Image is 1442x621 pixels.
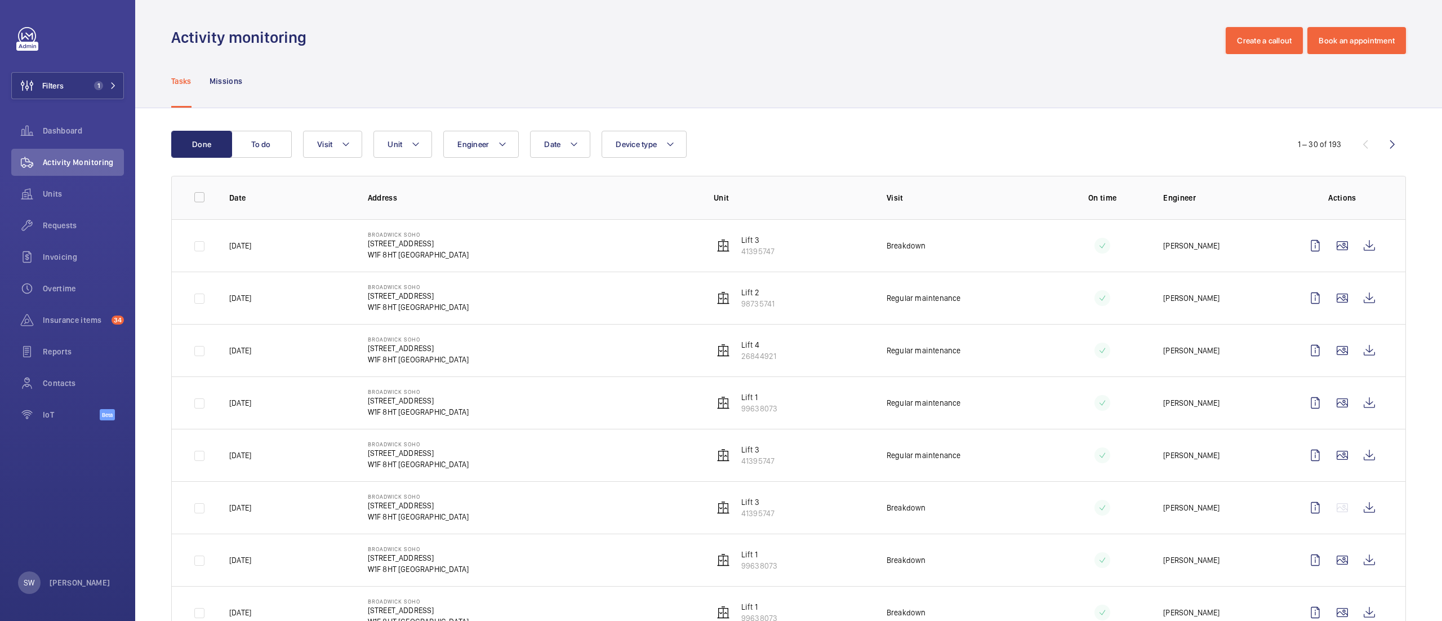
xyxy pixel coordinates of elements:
p: W1F 8HT [GEOGRAPHIC_DATA] [368,249,469,260]
p: [STREET_ADDRESS] [368,290,469,301]
p: Visit [887,192,1042,203]
button: Book an appointment [1307,27,1406,54]
img: elevator.svg [716,239,730,252]
span: Filters [42,80,64,91]
p: 26844921 [741,351,776,362]
div: 1 – 30 of 193 [1298,139,1341,150]
p: W1F 8HT [GEOGRAPHIC_DATA] [368,459,469,470]
p: Regular maintenance [887,397,960,409]
span: Visit [317,140,332,149]
p: [DATE] [229,502,251,513]
button: Unit [373,131,432,158]
span: Engineer [457,140,489,149]
p: Lift 3 [741,234,775,246]
button: Create a callout [1226,27,1303,54]
p: Address [368,192,696,203]
p: [STREET_ADDRESS] [368,395,469,406]
span: 1 [94,81,103,90]
p: W1F 8HT [GEOGRAPHIC_DATA] [368,354,469,365]
img: elevator.svg [716,449,730,462]
p: Broadwick Soho [368,283,469,290]
p: W1F 8HT [GEOGRAPHIC_DATA] [368,511,469,522]
span: Unit [388,140,402,149]
h1: Activity monitoring [171,27,313,48]
span: Overtime [43,283,124,294]
p: Broadwick Soho [368,545,469,552]
span: 34 [112,316,124,325]
span: Device type [616,140,657,149]
span: Insurance items [43,314,107,326]
span: Dashboard [43,125,124,136]
p: [STREET_ADDRESS] [368,238,469,249]
p: Broadwick Soho [368,493,469,500]
p: W1F 8HT [GEOGRAPHIC_DATA] [368,301,469,313]
p: Broadwick Soho [368,231,469,238]
p: 41395747 [741,455,775,467]
img: elevator.svg [716,344,730,357]
button: Visit [303,131,362,158]
p: Breakdown [887,555,926,566]
p: [STREET_ADDRESS] [368,343,469,354]
button: To do [231,131,292,158]
p: [DATE] [229,397,251,409]
p: W1F 8HT [GEOGRAPHIC_DATA] [368,564,469,575]
span: Contacts [43,378,124,389]
p: [DATE] [229,555,251,566]
p: [DATE] [229,292,251,304]
button: Done [171,131,232,158]
p: Lift 1 [741,549,777,560]
p: Actions [1302,192,1383,203]
p: [PERSON_NAME] [1163,555,1220,566]
span: Beta [100,409,115,420]
button: Device type [602,131,687,158]
p: Tasks [171,76,192,87]
p: Regular maintenance [887,292,960,304]
p: Lift 1 [741,392,777,403]
p: Date [229,192,350,203]
p: [DATE] [229,450,251,461]
p: 98735741 [741,298,775,309]
span: Units [43,188,124,199]
p: [PERSON_NAME] [1163,502,1220,513]
p: 99638073 [741,403,777,414]
p: Lift 4 [741,339,776,351]
p: Broadwick Soho [368,441,469,447]
p: Engineer [1163,192,1284,203]
p: Lift 2 [741,287,775,298]
p: 41395747 [741,508,775,519]
p: Lift 3 [741,496,775,508]
p: [DATE] [229,607,251,618]
img: elevator.svg [716,553,730,567]
button: Engineer [443,131,519,158]
img: elevator.svg [716,501,730,514]
span: Date [544,140,560,149]
span: Reports [43,346,124,357]
p: Breakdown [887,607,926,618]
span: Requests [43,220,124,231]
p: Breakdown [887,502,926,513]
button: Date [530,131,590,158]
button: Filters1 [11,72,124,99]
p: Unit [714,192,869,203]
p: [STREET_ADDRESS] [368,447,469,459]
p: Breakdown [887,240,926,251]
p: Broadwick Soho [368,388,469,395]
img: elevator.svg [716,291,730,305]
span: Activity Monitoring [43,157,124,168]
p: [PERSON_NAME] [1163,292,1220,304]
p: Lift 3 [741,444,775,455]
p: W1F 8HT [GEOGRAPHIC_DATA] [368,406,469,418]
img: elevator.svg [716,606,730,619]
p: SW [24,577,34,588]
span: Invoicing [43,251,124,263]
p: [PERSON_NAME] [1163,345,1220,356]
p: Broadwick Soho [368,336,469,343]
p: Regular maintenance [887,450,960,461]
p: Missions [210,76,243,87]
p: [PERSON_NAME] [1163,397,1220,409]
img: elevator.svg [716,396,730,410]
p: [PERSON_NAME] [1163,607,1220,618]
p: [PERSON_NAME] [1163,240,1220,251]
p: 99638073 [741,560,777,571]
p: Lift 1 [741,601,777,613]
